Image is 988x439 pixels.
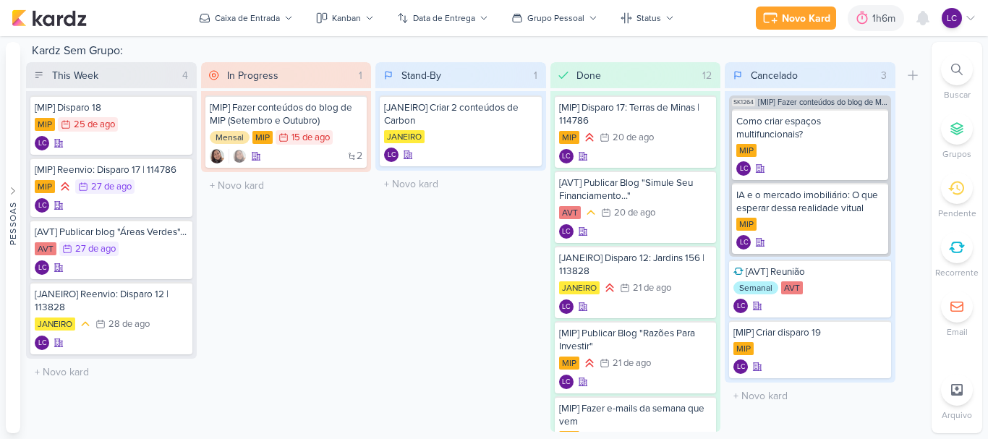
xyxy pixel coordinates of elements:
p: Recorrente [935,266,979,279]
div: Laís Costa [559,224,574,239]
div: MIP [559,131,579,144]
div: 27 de ago [91,182,132,192]
div: Kardz Sem Grupo: [26,42,926,62]
li: Ctrl + F [932,54,982,101]
div: 12 [697,68,717,83]
div: Colaboradores: Sharlene Khoury [229,149,247,163]
div: Laís Costa [733,359,748,374]
p: LC [562,153,570,161]
div: Laís Costa [35,336,49,350]
input: + Novo kard [378,174,543,195]
div: 27 de ago [75,244,116,254]
button: Pessoas [6,42,20,433]
p: LC [38,265,46,272]
div: Criador(a): Laís Costa [35,336,49,350]
div: JANEIRO [559,281,600,294]
input: + Novo kard [29,362,194,383]
div: [MIP] Fazer conteúdos do blog de MIP (Setembro e Outubro) [210,101,363,127]
p: LC [562,379,570,386]
div: Laís Costa [736,161,751,176]
div: Prioridade Alta [58,179,72,194]
div: Laís Costa [733,299,748,313]
p: LC [740,239,748,247]
div: Criador(a): Laís Costa [35,198,49,213]
div: Novo Kard [782,11,830,26]
div: Como criar espaços multifuncionais? [736,115,884,141]
div: Pessoas [7,201,20,244]
div: Criador(a): Laís Costa [736,161,751,176]
div: Criador(a): Laís Costa [559,299,574,314]
div: Criador(a): Laís Costa [559,224,574,239]
div: Prioridade Alta [602,281,617,295]
div: [MIP] Disparo 18 [35,101,188,114]
div: [MIP] Fazer e-mails da semana que vem [559,402,712,428]
div: Mensal [210,131,250,144]
div: Criador(a): Laís Costa [736,235,751,250]
div: Semanal [733,281,778,294]
input: + Novo kard [728,385,893,406]
p: LC [38,203,46,210]
div: [AVT] Publicar blog "Áreas Verdes"... [35,226,188,239]
p: LC [38,140,46,148]
div: [JANEIRO] Reenvio: Disparo 12 | 113828 [35,288,188,314]
div: 15 de ago [291,133,330,142]
div: 4 [176,68,194,83]
div: [MIP] Publicar Blog "Razões Para Investir" [559,327,712,353]
button: Novo Kard [756,7,836,30]
div: Laís Costa [35,198,49,213]
div: 25 de ago [74,120,115,129]
div: AVT [35,242,56,255]
div: Laís Costa [384,148,399,162]
div: 20 de ago [614,208,655,218]
div: [MIP] Reenvio: Disparo 17 | 114786 [35,163,188,176]
div: AVT [781,281,803,294]
div: 21 de ago [613,359,651,368]
div: MIP [559,357,579,370]
div: Criador(a): Laís Costa [384,148,399,162]
div: MIP [736,144,757,157]
div: [AVT] Publicar Blog "Simule Seu Financiamento..." [559,176,712,203]
div: Prioridade Alta [582,356,597,370]
div: MIP [733,342,754,355]
div: [JANEIRO] Disparo 12: Jardins 156 | 113828 [559,252,712,278]
input: + Novo kard [204,175,369,196]
p: LC [388,152,396,159]
p: Arquivo [942,409,972,422]
div: Laís Costa [35,260,49,275]
p: LC [740,166,748,173]
div: Prioridade Média [584,205,598,220]
p: LC [737,364,745,371]
div: Criador(a): Laís Costa [733,299,748,313]
p: LC [562,304,570,311]
div: 20 de ago [613,133,654,142]
div: 3 [875,68,893,83]
span: SK1264 [732,98,755,106]
div: IA e o mercado imobiliário: O que esperar dessa realidade vitual [736,189,884,215]
div: [MIP] Criar disparo 19 [733,326,887,339]
div: [MIP] Disparo 17: Terras de Minas | 114786 [559,101,712,127]
p: Pendente [938,207,976,220]
span: [MIP] Fazer conteúdos do blog de MIP (Setembro e Outubro) [758,98,888,106]
img: Sharlene Khoury [210,149,224,163]
div: Criador(a): Laís Costa [559,149,574,163]
img: Sharlene Khoury [232,149,247,163]
div: 21 de ago [633,284,671,293]
p: LC [562,229,570,236]
p: LC [947,12,957,25]
div: 28 de ago [108,320,150,329]
div: Criador(a): Laís Costa [35,136,49,150]
div: Laís Costa [35,136,49,150]
div: Laís Costa [942,8,962,28]
div: MIP [35,180,55,193]
span: 2 [357,151,362,161]
div: Criador(a): Laís Costa [559,375,574,389]
div: 1 [353,68,368,83]
div: Laís Costa [559,299,574,314]
p: Grupos [942,148,971,161]
div: Laís Costa [559,375,574,389]
div: 1h6m [872,11,900,26]
div: Laís Costa [559,149,574,163]
div: AVT [559,206,581,219]
div: Laís Costa [736,235,751,250]
p: LC [737,303,745,310]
